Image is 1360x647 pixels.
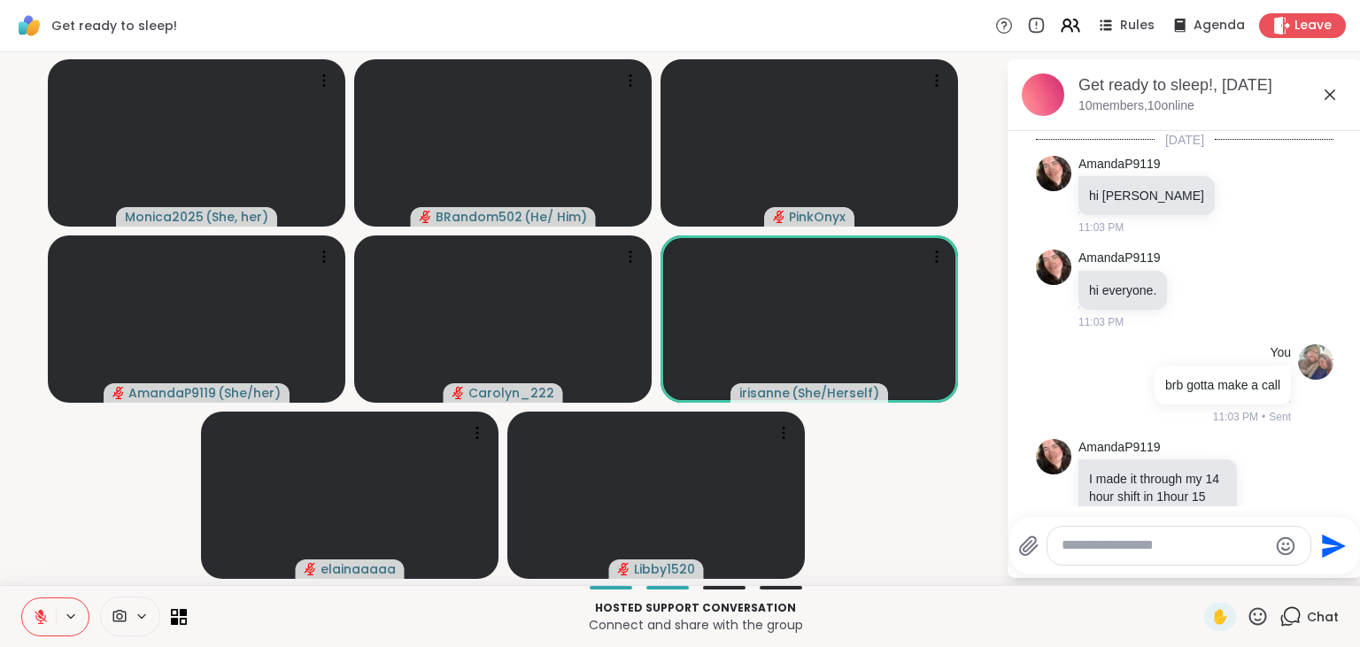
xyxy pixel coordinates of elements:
img: https://sharewell-space-live.sfo3.digitaloceanspaces.com/user-generated/127af2b2-1259-4cf0-9fd7-7... [1298,344,1333,380]
span: 11:03 PM [1078,220,1124,235]
span: 11:03 PM [1213,409,1258,425]
span: Leave [1294,17,1332,35]
span: ( He/ Him ) [524,208,587,226]
span: Rules [1120,17,1155,35]
p: brb gotta make a call [1165,376,1280,394]
img: Get ready to sleep!, Oct 10 [1022,73,1064,116]
span: audio-muted [420,211,432,223]
span: ( She, her ) [205,208,268,226]
p: I made it through my 14 hour shift in 1hour 15 min sleep. [1089,470,1226,523]
img: https://sharewell-space-live.sfo3.digitaloceanspaces.com/user-generated/22618c92-09c8-4d99-afa0-e... [1036,156,1071,191]
span: ✋ [1211,606,1229,628]
span: • [1262,409,1265,425]
a: AmandaP9119 [1078,156,1161,173]
span: audio-muted [112,387,125,399]
p: Connect and share with the group [197,616,1194,634]
span: BRandom502 [436,208,522,226]
span: irisanne [739,384,790,402]
span: PinkOnyx [789,208,846,226]
p: hi everyone. [1089,281,1156,299]
span: AmandaP9119 [128,384,216,402]
span: ( She/Herself ) [792,384,879,402]
span: Agenda [1194,17,1245,35]
textarea: Type your message [1062,536,1268,555]
span: Carolyn_222 [468,384,554,402]
span: Chat [1307,608,1339,626]
span: ( She/her ) [218,384,281,402]
a: AmandaP9119 [1078,439,1161,457]
div: Get ready to sleep!, [DATE] [1078,74,1348,96]
p: 10 members, 10 online [1078,97,1194,115]
img: ShareWell Logomark [14,11,44,41]
img: https://sharewell-space-live.sfo3.digitaloceanspaces.com/user-generated/22618c92-09c8-4d99-afa0-e... [1036,439,1071,474]
span: 11:03 PM [1078,314,1124,330]
span: Monica2025 [125,208,204,226]
span: audio-muted [618,563,630,575]
span: elainaaaaa [321,560,396,578]
span: audio-muted [452,387,465,399]
button: Send [1311,526,1351,566]
span: audio-muted [773,211,785,223]
h4: You [1270,344,1291,362]
span: Libby1520 [634,560,695,578]
span: audio-muted [305,563,317,575]
p: Hosted support conversation [197,600,1194,616]
button: Emoji picker [1275,535,1296,557]
span: Get ready to sleep! [51,17,177,35]
img: https://sharewell-space-live.sfo3.digitaloceanspaces.com/user-generated/22618c92-09c8-4d99-afa0-e... [1036,250,1071,285]
p: hi [PERSON_NAME] [1089,187,1204,204]
span: Sent [1269,409,1291,425]
span: [DATE] [1155,131,1215,149]
a: AmandaP9119 [1078,250,1161,267]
